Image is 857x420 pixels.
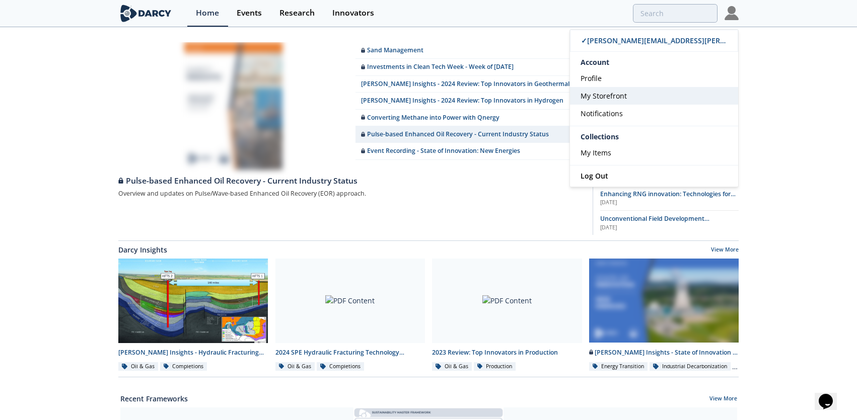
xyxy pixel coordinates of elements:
a: Darcy Insights [118,244,167,255]
div: [PERSON_NAME] Insights - State of Innovation in New Energies 2023 [589,348,739,357]
a: [PERSON_NAME] Insights - 2024 Review: Top Innovators in Hydrogen [355,93,586,109]
a: Event Recording - State of Innovation: New Energies [355,143,586,159]
div: 2023 Review: Top Innovators in Production [432,348,582,357]
span: Profile [581,73,602,83]
iframe: chat widget [815,380,847,410]
a: Investments in Clean Tech Week - Week of [DATE] [355,59,586,75]
a: Converting Methane into Power with Qnergy [355,110,586,126]
span: My Storefront [581,91,627,101]
div: Oil & Gas [275,362,315,371]
a: Darcy Insights - Hydraulic Fracturing Test Site 2 - Final Report preview [PERSON_NAME] Insights -... [115,259,272,372]
span: My Items [581,148,611,157]
div: Completions [160,362,207,371]
span: Unconventional Field Development Optimization through Geochemical Fingerprinting Technology [600,214,709,241]
a: PDF Content 2023 Review: Top Innovators in Production Oil & Gas Production [428,259,586,372]
div: [DATE] [600,199,739,207]
div: Pulse-based Enhanced Oil Recovery - Current Industry Status [118,175,586,187]
a: Notifications [570,105,738,122]
div: [DATE] [600,224,739,232]
a: ✓[PERSON_NAME][EMAIL_ADDRESS][PERSON_NAME][DOMAIN_NAME] [570,30,738,52]
div: Research [279,9,315,17]
a: Enhancing RNG innovation: Technologies for Sustainable Energy [DATE] [600,190,739,207]
span: Log Out [581,171,608,181]
img: Profile [725,6,739,20]
div: Production [474,362,516,371]
div: Oil & Gas [432,362,472,371]
a: Unconventional Field Development Optimization through Geochemical Fingerprinting Technology [DATE] [600,214,739,231]
a: Pulse-based Enhanced Oil Recovery - Current Industry Status [118,170,586,187]
div: Innovators [332,9,374,17]
a: [PERSON_NAME] Insights - 2024 Review: Top Innovators in Geothermal [355,76,586,93]
a: Darcy Insights - State of Innovation in New Energies 2023 preview [PERSON_NAME] Insights - State ... [586,259,743,372]
a: My Items [570,144,738,161]
a: Sand Management [355,42,586,59]
span: Notifications [581,109,623,118]
div: 2024 SPE Hydraulic Fracturing Technology Conference - Executive Summary [275,348,425,357]
div: Oil & Gas [118,362,158,371]
div: Sand Management [361,46,423,55]
div: Events [237,9,262,17]
div: Energy Transition [589,362,648,371]
div: Completions [317,362,364,371]
div: Home [196,9,219,17]
a: View More [709,395,737,404]
a: Log Out [570,165,738,187]
img: logo-wide.svg [118,5,173,22]
div: Collections [570,130,738,144]
a: PDF Content 2024 SPE Hydraulic Fracturing Technology Conference - Executive Summary Oil & Gas Com... [272,259,429,372]
a: My Storefront [570,87,738,105]
a: Profile [570,69,738,87]
a: Pulse-based Enhanced Oil Recovery - Current Industry Status [355,126,586,143]
input: Advanced Search [633,4,718,23]
a: Recent Frameworks [120,393,188,404]
div: Account [570,52,738,69]
a: View More [711,246,739,255]
div: Industrial Decarbonization [650,362,731,371]
div: Overview and updates on Pulse/Wave-based Enhanced Oil Recovery (EOR) approach. [118,187,586,200]
div: [PERSON_NAME] Insights - Hydraulic Fracturing Test Site 2 - Final Report [118,348,268,357]
span: Enhancing RNG innovation: Technologies for Sustainable Energy [600,190,736,207]
span: ✓ [PERSON_NAME][EMAIL_ADDRESS][PERSON_NAME][DOMAIN_NAME] [581,36,819,45]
